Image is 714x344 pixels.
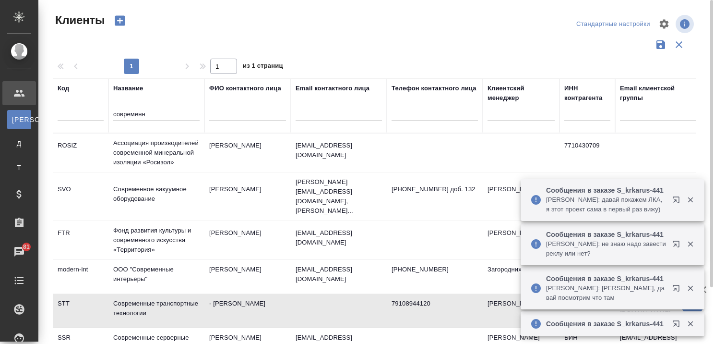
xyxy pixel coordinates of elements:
[7,158,31,177] a: Т
[53,294,108,328] td: STT
[483,223,559,257] td: [PERSON_NAME]
[204,136,291,170] td: [PERSON_NAME]
[559,136,615,170] td: 7710430709
[204,294,291,328] td: - [PERSON_NAME]
[296,228,382,247] p: [EMAIL_ADDRESS][DOMAIN_NAME]
[113,84,143,93] div: Название
[483,260,559,294] td: Загородних Виктория
[204,180,291,213] td: [PERSON_NAME]
[296,265,382,284] p: [EMAIL_ADDRESS][DOMAIN_NAME]
[666,190,690,213] button: Открыть в новой вкладке
[392,265,478,274] p: [PHONE_NUMBER]
[209,84,281,93] div: ФИО контактного лица
[243,60,283,74] span: из 1 страниц
[108,294,204,328] td: Современные транспортные технологии
[12,163,26,172] span: Т
[204,223,291,257] td: [PERSON_NAME]
[108,180,204,213] td: Современное вакуумное оборудование
[546,319,666,329] p: Сообщения в заказе S_krkarus-441
[653,12,676,36] span: Настроить таблицу
[204,260,291,294] td: [PERSON_NAME]
[53,12,105,28] span: Клиенты
[108,134,204,172] td: Ассоциация производителей современной минеральной изоляции «Росизол»
[652,36,670,54] button: Сохранить фильтры
[7,134,31,153] a: Д
[680,240,700,248] button: Закрыть
[296,177,382,216] p: [PERSON_NAME][EMAIL_ADDRESS][DOMAIN_NAME], [PERSON_NAME]...
[546,283,666,303] p: [PERSON_NAME]: [PERSON_NAME], давай посмотрим что там
[488,84,555,103] div: Клиентский менеджер
[620,84,697,103] div: Email клиентской группы
[53,136,108,170] td: ROSIZ
[392,299,478,308] p: 79108944120
[670,36,688,54] button: Сбросить фильтры
[392,184,478,194] p: [PHONE_NUMBER] доб. 132
[58,84,69,93] div: Код
[666,314,690,337] button: Открыть в новой вкладке
[680,284,700,293] button: Закрыть
[546,230,666,239] p: Сообщения в заказе S_krkarus-441
[546,195,666,214] p: [PERSON_NAME]: давай покажем ЛКА, я этот проект сама в первый раз вижу)
[108,12,131,29] button: Создать
[546,239,666,258] p: [PERSON_NAME]: не знаю надо завести реклу или нет?
[564,84,610,103] div: ИНН контрагента
[108,221,204,259] td: Фонд развития культуры и современного искусства «Территория»
[12,115,26,124] span: [PERSON_NAME]
[2,240,36,264] a: 81
[17,242,36,252] span: 81
[296,141,382,160] p: [EMAIL_ADDRESS][DOMAIN_NAME]
[53,180,108,213] td: SVO
[7,110,31,129] a: [PERSON_NAME]
[296,84,369,93] div: Email контактного лица
[666,279,690,302] button: Открыть в новой вкладке
[546,274,666,283] p: Сообщения в заказе S_krkarus-441
[680,196,700,204] button: Закрыть
[12,139,26,148] span: Д
[53,223,108,257] td: FTR
[108,260,204,294] td: ООО "Современные интерьеры"
[676,15,696,33] span: Посмотреть информацию
[574,17,653,32] div: split button
[53,260,108,294] td: modern-int
[392,84,476,93] div: Телефон контактного лица
[680,319,700,328] button: Закрыть
[483,294,559,328] td: [PERSON_NAME]
[483,180,559,213] td: [PERSON_NAME]
[666,234,690,258] button: Открыть в новой вкладке
[546,185,666,195] p: Сообщения в заказе S_krkarus-441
